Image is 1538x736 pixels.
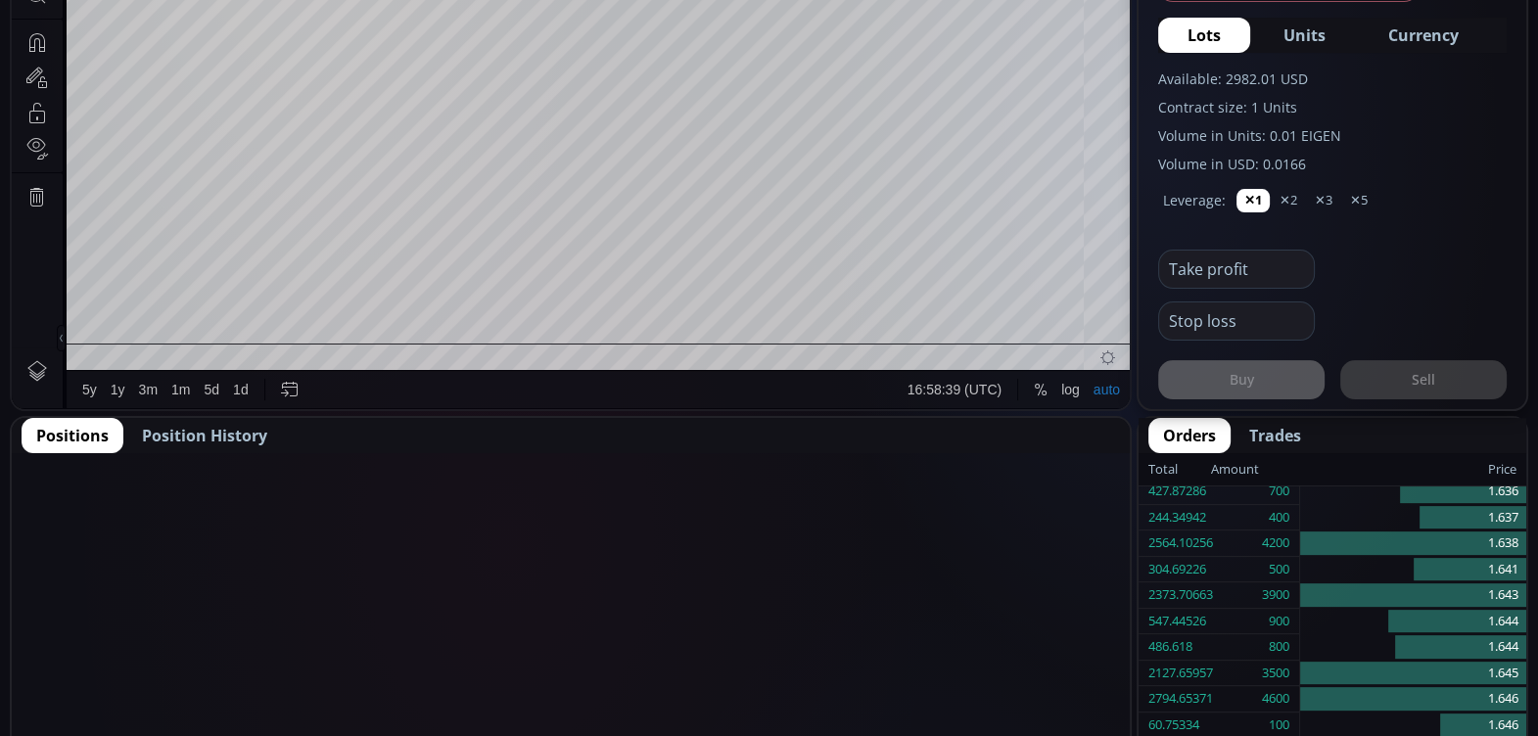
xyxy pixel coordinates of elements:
[1254,18,1355,53] button: Units
[18,261,33,280] div: 
[1307,189,1340,212] button: ✕3
[377,48,385,63] div: L
[1300,634,1526,661] div: 1.644
[1300,582,1526,609] div: 1.643
[1158,97,1507,117] label: Contract size: 1 Units
[1236,189,1270,212] button: ✕1
[1262,661,1289,686] div: 3500
[113,45,142,63] div: 1h
[1300,530,1526,557] div: 1.638
[64,70,106,85] div: Volume
[471,48,566,63] div: −0.010 (−0.60%)
[1148,634,1192,660] div: 486.618
[1148,609,1206,634] div: 547.44526
[1163,424,1216,447] span: Orders
[114,70,168,85] div: 820.416K
[365,11,425,26] div: Indicators
[36,424,109,447] span: Positions
[1158,154,1507,174] label: Volume in USD: 0.0166
[1269,557,1289,582] div: 500
[329,48,339,63] div: H
[1211,457,1259,483] div: Amount
[1269,479,1289,504] div: 700
[1300,557,1526,583] div: 1.641
[292,48,324,63] div: 1.674
[1148,661,1213,686] div: 2127.65957
[1249,424,1301,447] span: Trades
[1148,505,1206,530] div: 244.34942
[1283,23,1326,47] span: Units
[1148,479,1206,504] div: 427.87286
[22,418,123,453] button: Positions
[1262,582,1289,608] div: 3900
[1300,661,1526,687] div: 1.645
[1342,189,1375,212] button: ✕5
[385,48,417,63] div: 1.646
[1148,686,1213,712] div: 2794.65371
[1269,505,1289,530] div: 400
[1188,23,1221,47] span: Lots
[1259,457,1516,483] div: Price
[1148,582,1213,608] div: 2373.70663
[248,45,265,63] div: Market open
[142,45,233,63] div: EigenLayer
[1269,609,1289,634] div: 900
[1148,457,1211,483] div: Total
[1388,23,1459,47] span: Currency
[1148,530,1213,556] div: 2564.10256
[1148,418,1231,453] button: Orders
[45,683,54,710] div: Hide Drawings Toolbar
[64,45,113,63] div: EIGEN
[1359,18,1488,53] button: Currency
[340,48,372,63] div: 1.675
[1300,505,1526,531] div: 1.637
[1300,479,1526,505] div: 1.636
[164,11,180,26] div: 1 h
[1235,418,1316,453] button: Trades
[127,418,282,453] button: Position History
[1158,125,1507,146] label: Volume in Units: 0.01 EIGEN
[1163,190,1226,210] label: Leverage:
[423,48,433,63] div: C
[1158,18,1250,53] button: Lots
[263,11,320,26] div: Compare
[1262,530,1289,556] div: 4200
[433,48,465,63] div: 1.664
[1300,686,1526,713] div: 1.646
[142,424,267,447] span: Position History
[1148,557,1206,582] div: 304.69226
[1300,609,1526,635] div: 1.644
[1158,69,1507,89] label: Available: 2982.01 USD
[1269,634,1289,660] div: 800
[1262,686,1289,712] div: 4600
[1272,189,1305,212] button: ✕2
[281,48,292,63] div: O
